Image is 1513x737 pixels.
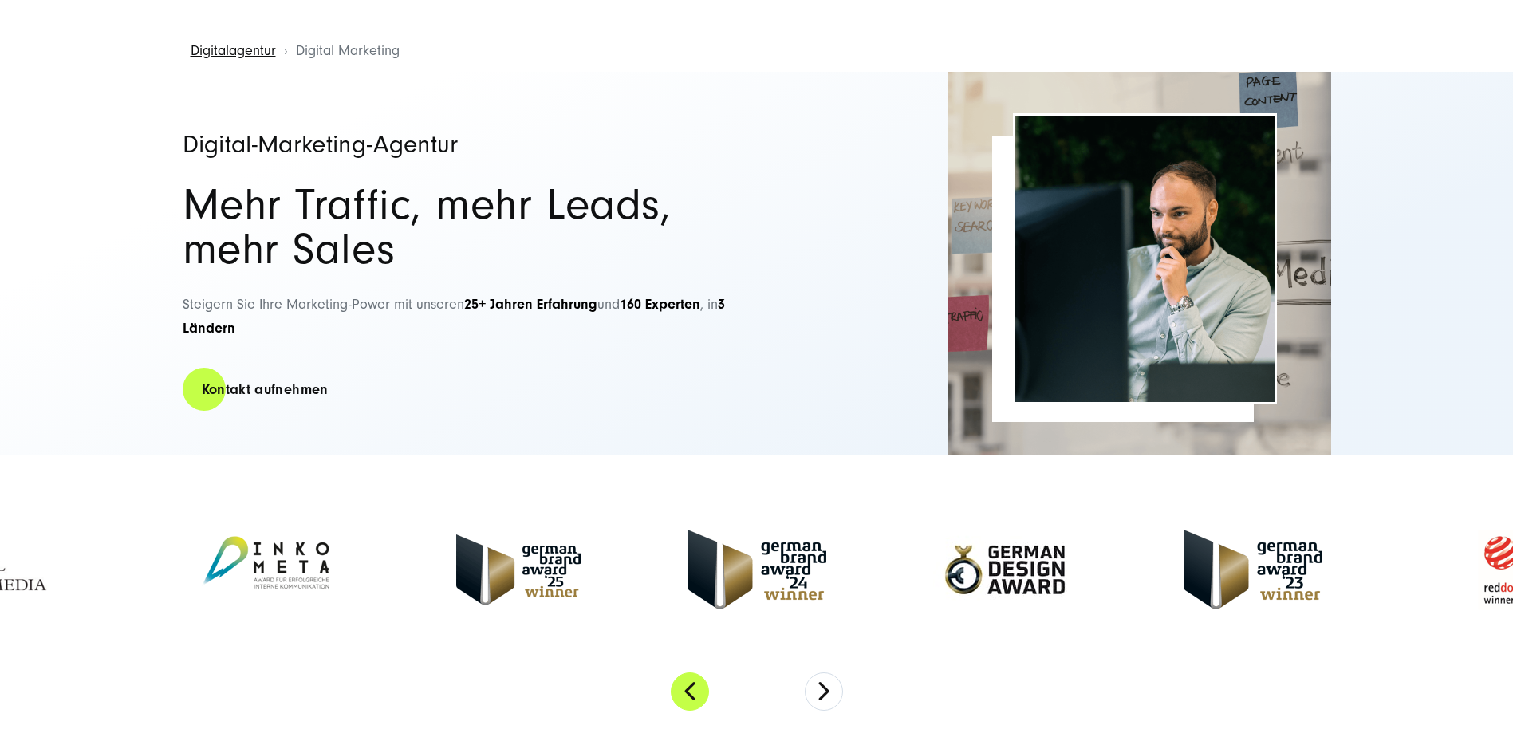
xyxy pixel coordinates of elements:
[456,534,581,605] img: German Brand Award winner 2025 - Full Service Digital Agentur SUNZINET
[296,42,400,59] span: Digital Marketing
[182,522,349,617] img: Inkometa Award für interne Kommunikation - Full Service Digitalagentur SUNZINET
[688,530,826,609] img: German-Brand-Award - Full Service digital agentur SUNZINET
[671,672,709,711] button: Previous
[183,183,741,272] h2: Mehr Traffic, mehr Leads, mehr Sales
[183,132,741,157] h1: Digital-Marketing-Agentur
[805,672,843,711] button: Next
[1015,116,1275,402] img: Full-Service Digitalagentur SUNZINET - Digital Marketing
[948,72,1331,455] img: Full-Service Digitalagentur SUNZINET - Digital Marketing_2
[183,296,725,337] span: Steigern Sie Ihre Marketing-Power mit unseren und , in
[933,510,1077,629] img: German-Design-Award
[620,296,700,313] strong: 160 Experten
[464,296,597,313] strong: 25+ Jahren Erfahrung
[1184,530,1322,609] img: German Brand Award 2023 Winner - Full Service digital agentur SUNZINET
[191,42,276,59] a: Digitalagentur
[183,367,348,412] a: Kontakt aufnehmen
